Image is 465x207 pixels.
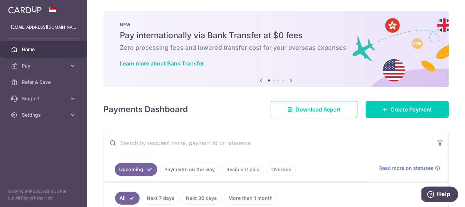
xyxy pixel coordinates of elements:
[103,11,449,87] img: Bank transfer banner
[142,192,179,205] a: Next 7 days
[366,101,449,118] a: Create Payment
[224,192,277,205] a: More than 1 month
[120,22,432,27] p: NEW
[160,163,219,176] a: Payments on the way
[379,165,433,172] span: Read more on statuses
[181,192,221,205] a: Next 30 days
[8,5,42,14] img: CardUp
[222,163,264,176] a: Recipient paid
[271,101,357,118] a: Download Report
[295,105,341,114] span: Download Report
[120,60,204,67] a: Learn more about Bank Transfer
[103,103,188,116] h4: Payments Dashboard
[11,24,76,31] p: [EMAIL_ADDRESS][DOMAIN_NAME]
[104,132,432,154] input: Search by recipient name, payment id or reference
[22,112,67,118] span: Settings
[22,95,67,102] span: Support
[115,163,157,176] a: Upcoming
[22,46,67,53] span: Home
[120,44,432,52] h6: Zero processing fees and lowered transfer cost for your overseas expenses
[379,165,440,172] a: Read more on statuses
[22,62,67,69] span: Pay
[120,30,432,41] h5: Pay internationally via Bank Transfer at $0 fees
[115,192,140,205] a: All
[390,105,432,114] span: Create Payment
[22,79,67,86] span: Refer & Save
[267,163,296,176] a: Overdue
[421,187,458,204] iframe: Opens a widget where you can find more information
